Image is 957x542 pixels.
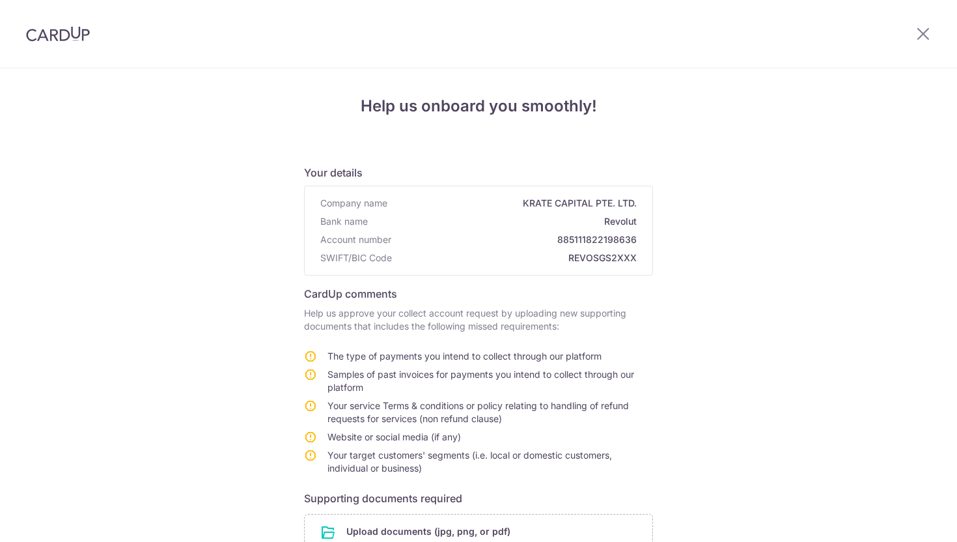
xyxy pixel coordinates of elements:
span: Your service Terms & conditions or policy relating to handling of refund requests for services (n... [327,400,629,424]
h6: Supporting documents required [304,491,653,506]
span: Bank name [320,215,368,228]
span: Samples of past invoices for payments you intend to collect through our platform [327,369,634,393]
span: Your target customers' segments (i.e. local or domestic customers, individual or business) [327,449,612,474]
span: The type of payments you intend to collect through our platform [327,350,602,362]
img: CardUp [26,26,90,42]
span: REVOSGS2XXX [397,251,637,264]
h4: Help us onboard you smoothly! [304,94,653,118]
span: KRATE CAPITAL PTE. LTD. [393,197,637,210]
h6: Your details [304,165,653,180]
span: Company name [320,197,387,210]
p: Help us approve your collect account request by uploading new supporting documents that includes ... [304,307,653,333]
span: Website or social media (if any) [327,431,461,442]
span: Revolut [373,215,637,228]
span: Account number [320,233,391,246]
span: SWIFT/BIC Code [320,251,392,264]
span: 885111822198636 [396,233,637,246]
h6: CardUp comments [304,286,653,302]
